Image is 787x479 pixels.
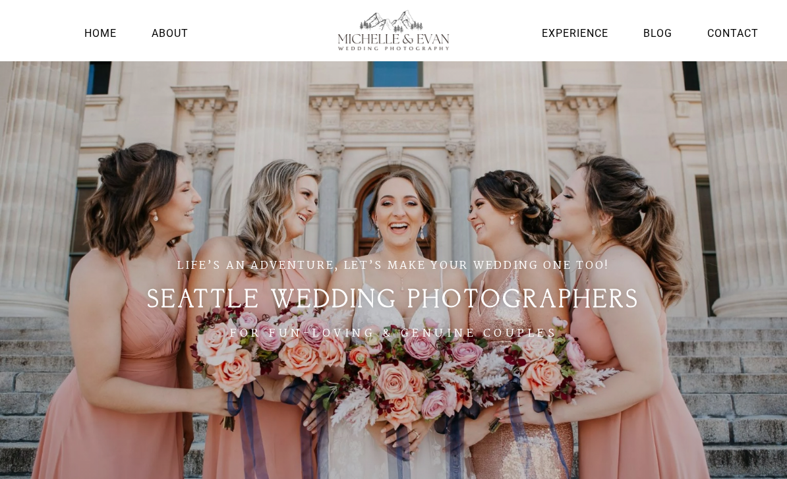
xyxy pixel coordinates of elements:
[539,24,612,42] a: Experience
[81,24,120,42] a: Home
[704,24,762,42] a: Contact
[148,24,192,42] a: About
[640,24,676,42] a: Blog
[229,325,558,343] span: FOR FUN-LOVING & GENUINE COUPLES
